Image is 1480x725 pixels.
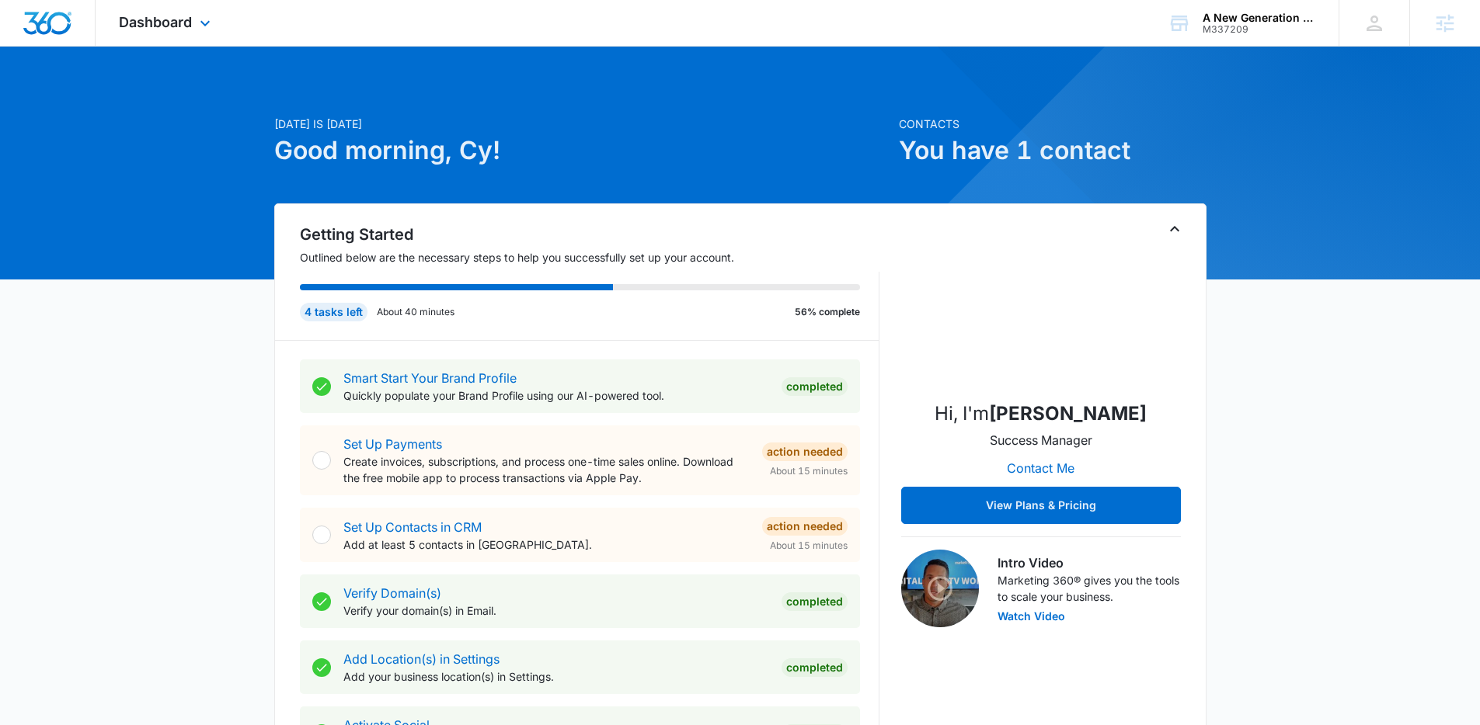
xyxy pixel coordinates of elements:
[343,651,500,667] a: Add Location(s) in Settings
[343,602,769,619] p: Verify your domain(s) in Email.
[300,223,879,246] h2: Getting Started
[343,585,441,601] a: Verify Domain(s)
[899,132,1207,169] h1: You have 1 contact
[343,436,442,452] a: Set Up Payments
[770,464,848,478] span: About 15 minutes
[343,387,769,404] p: Quickly populate your Brand Profile using our AI-powered tool.
[119,14,192,30] span: Dashboard
[343,453,750,486] p: Create invoices, subscriptions, and process one-time sales online. Download the free mobile app t...
[343,536,750,553] p: Add at least 5 contacts in [GEOGRAPHIC_DATA].
[991,449,1090,487] button: Contact Me
[998,611,1065,622] button: Watch Video
[782,658,848,677] div: Completed
[377,305,454,319] p: About 40 minutes
[963,232,1119,387] img: Paul Richardson
[1165,220,1184,238] button: Toggle Collapse
[770,539,848,553] span: About 15 minutes
[998,553,1181,572] h3: Intro Video
[901,487,1181,524] button: View Plans & Pricing
[300,249,879,265] p: Outlined below are the necessary steps to help you successfully set up your account.
[901,550,979,627] img: Intro Video
[343,519,482,535] a: Set Up Contacts in CRM
[989,402,1147,425] strong: [PERSON_NAME]
[795,305,860,319] p: 56% complete
[1203,24,1316,35] div: account id
[762,517,848,536] div: Action Needed
[343,668,769,685] p: Add your business location(s) in Settings.
[343,370,517,386] a: Smart Start Your Brand Profile
[990,431,1092,449] p: Success Manager
[300,303,367,321] div: 4 tasks left
[274,116,890,132] p: [DATE] is [DATE]
[762,442,848,461] div: Action Needed
[998,572,1181,605] p: Marketing 360® gives you the tools to scale your business.
[782,377,848,396] div: Completed
[935,400,1147,428] p: Hi, I'm
[1203,12,1316,24] div: account name
[899,116,1207,132] p: Contacts
[782,592,848,611] div: Completed
[274,132,890,169] h1: Good morning, Cy!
